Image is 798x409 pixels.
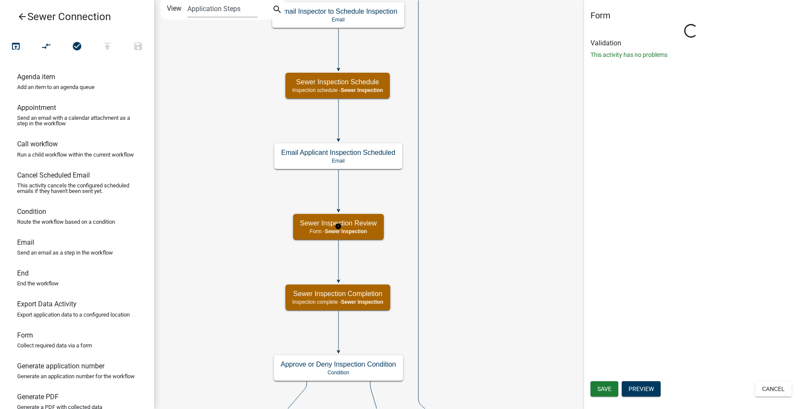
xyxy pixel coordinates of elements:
[92,38,123,56] button: Publish
[17,281,59,286] p: End the workflow
[292,87,383,93] p: Inspection schedule -
[300,219,377,227] h5: Sewer Inspection Review
[17,104,56,112] h6: Appointment
[17,362,104,370] h6: Generate application number
[292,299,383,305] p: Inspection complete -
[17,312,130,317] p: Export application data to a configured location
[17,84,95,90] p: Add an item to an agenda queue
[11,41,21,53] i: open_in_browser
[272,4,282,16] i: search
[17,331,33,339] h6: Form
[123,38,154,56] button: Save
[0,38,31,56] button: Test Workflow
[102,41,113,53] i: publish
[281,370,396,376] p: Condition
[7,7,140,27] a: Sewer Connection
[62,38,92,56] button: No problems
[325,228,367,234] span: Sewer Inspection
[590,50,792,59] p: This activity has no problems
[279,17,398,23] p: Email
[17,300,77,308] h6: Export Data Activity
[270,3,284,17] button: search
[281,148,395,157] h5: Email Applicant Inspection Scheduled
[72,41,82,53] i: check_circle
[281,360,396,368] h5: Approve or Deny Inspection Condition
[292,78,383,86] h5: Sewer Inspection Schedule
[17,73,55,81] h6: Agenda item
[341,87,383,93] span: Sewer Inspection
[755,381,792,397] button: Cancel
[17,140,58,148] h6: Call workflow
[17,269,29,277] h6: End
[279,7,398,15] h5: Email Inspector to Schedule Inspection
[281,158,395,164] p: Email
[17,373,135,379] p: Generate an application number for the workflow
[17,12,27,24] i: arrow_back
[31,38,62,56] button: Auto Layout
[17,152,134,157] p: Run a child workflow within the current workflow
[597,385,611,392] span: Save
[590,10,792,21] h5: Form
[341,299,383,305] span: Sewer Inspection
[590,381,618,397] button: Save
[17,183,137,194] p: This activity cancels the configured scheduled emails if they haven't been sent yet.
[17,115,137,126] p: Send an email with a calendar attachment as a step in the workflow
[17,250,113,255] p: Send an email as a step in the workflow
[300,228,377,234] p: Form -
[17,219,115,225] p: Route the workflow based on a condition
[17,238,34,246] h6: Email
[17,393,59,401] h6: Generate PDF
[17,207,46,216] h6: Condition
[42,41,52,53] i: compare_arrows
[622,381,661,397] button: Preview
[590,39,792,47] h6: Validation
[292,290,383,298] h5: Sewer Inspection Completion
[133,41,143,53] i: save
[17,343,92,348] p: Collect required data via a form
[0,38,154,58] div: Workflow actions
[17,171,90,179] h6: Cancel Scheduled Email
